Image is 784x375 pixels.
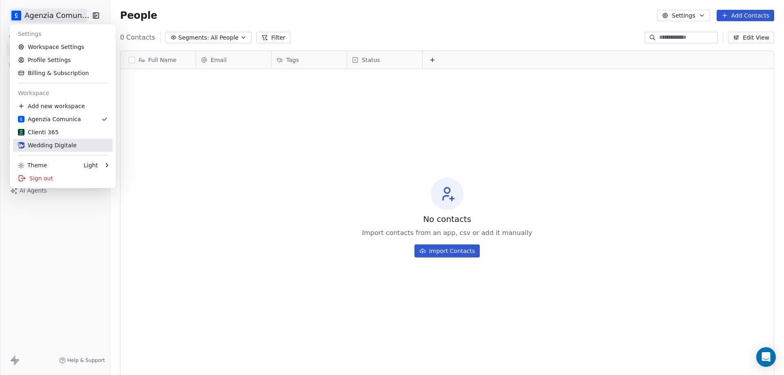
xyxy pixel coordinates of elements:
[18,129,24,135] img: clienti365-logo-quadrato-negativo.png
[18,161,47,169] div: Theme
[13,67,113,80] a: Billing & Subscription
[13,87,113,100] div: Workspace
[18,116,24,122] img: agenzia-comunica-profilo-FB.png
[13,27,113,40] div: Settings
[13,40,113,53] a: Workspace Settings
[18,141,77,149] div: Wedding Digitale
[18,128,59,136] div: Clienti 365
[18,115,81,123] div: Agenzia Comunica
[13,100,113,113] div: Add new workspace
[18,142,24,149] img: WD-pittogramma.png
[13,53,113,67] a: Profile Settings
[13,172,113,185] div: Sign out
[84,161,98,169] div: Light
